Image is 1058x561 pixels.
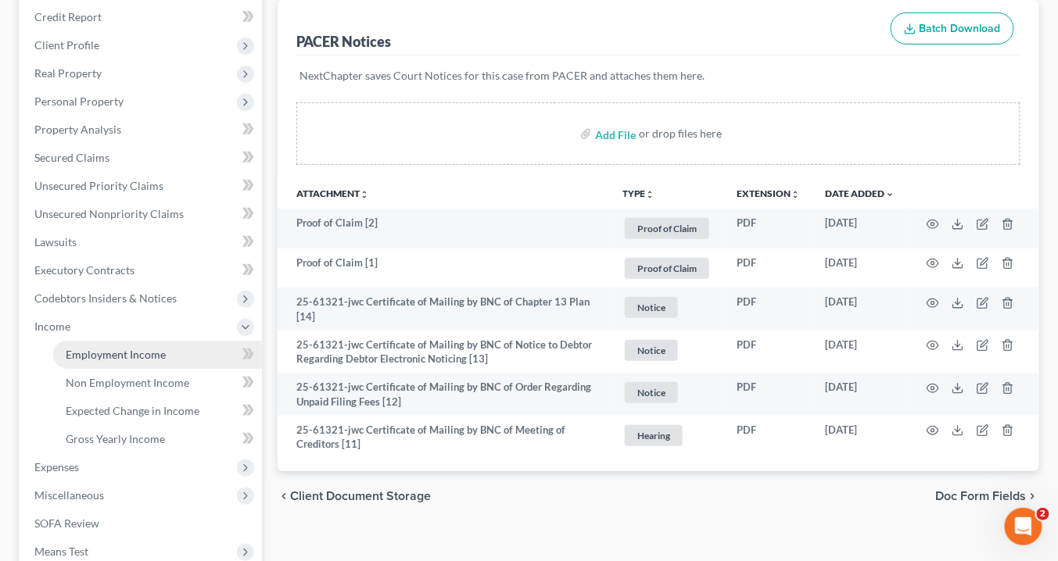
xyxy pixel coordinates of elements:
[290,490,431,502] span: Client Document Storage
[724,209,812,248] td: PDF
[66,404,199,417] span: Expected Change in Income
[53,341,262,369] a: Employment Income
[34,123,121,136] span: Property Analysis
[299,68,1017,84] p: NextChapter saves Court Notices for this case from PACER and attaches them here.
[34,263,134,277] span: Executory Contracts
[34,235,77,248] span: Lawsuits
[34,488,104,502] span: Miscellaneous
[278,373,610,416] td: 25-61321-jwc Certificate of Mailing by BNC of Order Regarding Unpaid Filing Fees [12]
[1027,490,1039,502] i: chevron_right
[66,376,189,389] span: Non Employment Income
[891,13,1014,45] button: Batch Download
[22,200,262,228] a: Unsecured Nonpriority Claims
[34,10,102,23] span: Credit Report
[645,190,655,199] i: unfold_more
[625,218,709,239] span: Proof of Claim
[22,256,262,284] a: Executory Contracts
[22,172,262,200] a: Unsecured Priority Claims
[936,490,1027,502] span: Doc Form Fields
[22,116,262,144] a: Property Analysis
[886,190,895,199] i: expand_more
[812,331,908,373] td: [DATE]
[622,295,712,320] a: Notice
[34,545,88,558] span: Means Test
[34,66,102,80] span: Real Property
[936,490,1039,502] button: Doc Form Fields chevron_right
[724,373,812,416] td: PDF
[622,423,712,448] a: Hearing
[622,216,712,241] a: Proof of Claim
[22,3,262,31] a: Credit Report
[53,425,262,453] a: Gross Yearly Income
[737,188,800,199] a: Extensionunfold_more
[278,209,610,248] td: Proof of Claim [2]
[34,179,163,192] span: Unsecured Priority Claims
[360,190,369,199] i: unfold_more
[920,22,1001,35] span: Batch Download
[625,382,678,403] span: Notice
[278,288,610,331] td: 25-61321-jwc Certificate of Mailing by BNC of Chapter 13 Plan [14]
[34,207,184,220] span: Unsecured Nonpriority Claims
[812,209,908,248] td: [DATE]
[34,151,109,164] span: Secured Claims
[278,490,290,502] i: chevron_left
[296,32,391,51] div: PACER Notices
[66,432,165,445] span: Gross Yearly Income
[66,348,166,361] span: Employment Income
[791,190,800,199] i: unfold_more
[622,380,712,406] a: Notice
[278,248,610,288] td: Proof of Claim [1]
[34,460,79,473] span: Expenses
[278,490,431,502] button: chevron_left Client Document Storage
[278,331,610,373] td: 25-61321-jwc Certificate of Mailing by BNC of Notice to Debtor Regarding Debtor Electronic Notici...
[34,38,99,52] span: Client Profile
[53,397,262,425] a: Expected Change in Income
[724,288,812,331] td: PDF
[625,297,678,318] span: Notice
[625,340,678,361] span: Notice
[812,248,908,288] td: [DATE]
[724,248,812,288] td: PDF
[625,425,683,446] span: Hearing
[812,416,908,459] td: [DATE]
[22,144,262,172] a: Secured Claims
[812,373,908,416] td: [DATE]
[724,416,812,459] td: PDF
[22,509,262,538] a: SOFA Review
[34,516,99,530] span: SOFA Review
[1037,508,1049,520] span: 2
[34,320,70,333] span: Income
[724,331,812,373] td: PDF
[625,258,709,279] span: Proof of Claim
[34,291,177,305] span: Codebtors Insiders & Notices
[278,416,610,459] td: 25-61321-jwc Certificate of Mailing by BNC of Meeting of Creditors [11]
[622,255,712,281] a: Proof of Claim
[296,188,369,199] a: Attachmentunfold_more
[622,189,655,199] button: TYPEunfold_more
[622,338,712,363] a: Notice
[1005,508,1042,545] iframe: Intercom live chat
[825,188,895,199] a: Date Added expand_more
[812,288,908,331] td: [DATE]
[53,369,262,397] a: Non Employment Income
[22,228,262,256] a: Lawsuits
[639,126,722,141] div: or drop files here
[34,95,124,108] span: Personal Property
